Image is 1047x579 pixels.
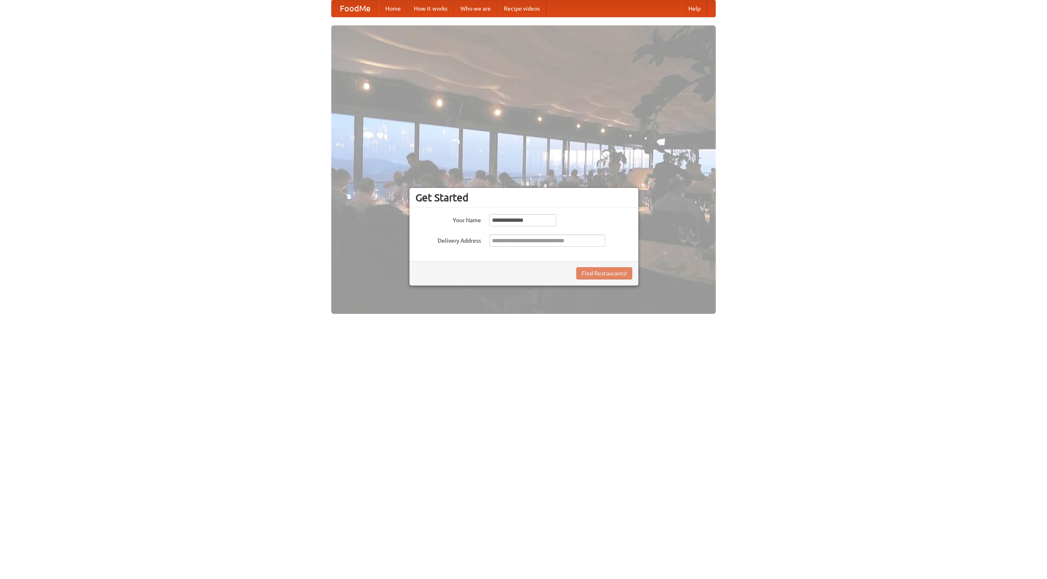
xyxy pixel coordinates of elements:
a: Help [682,0,707,17]
a: Recipe videos [497,0,546,17]
label: Your Name [416,214,481,224]
h3: Get Started [416,191,632,204]
label: Delivery Address [416,234,481,245]
a: Who we are [454,0,497,17]
button: Find Restaurants! [576,267,632,279]
a: Home [379,0,407,17]
a: How it works [407,0,454,17]
a: FoodMe [332,0,379,17]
